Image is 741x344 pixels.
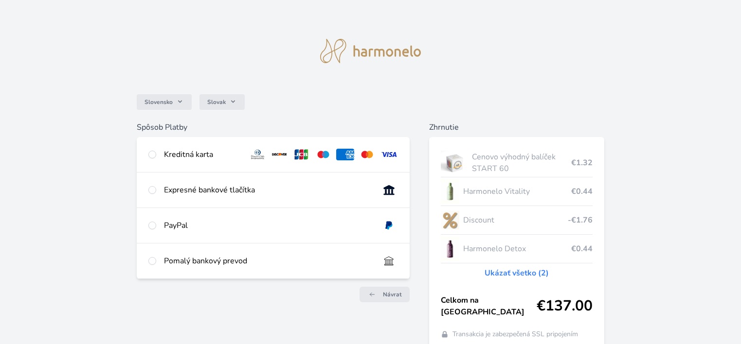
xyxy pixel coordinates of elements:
[358,149,376,160] img: mc.svg
[441,208,459,232] img: discount-lo.png
[571,186,593,197] span: €0.44
[207,98,226,106] span: Slovak
[164,184,372,196] div: Expresné bankové tlačítka
[441,237,459,261] img: DETOX_se_stinem_x-lo.jpg
[292,149,310,160] img: jcb.svg
[249,149,267,160] img: diners.svg
[380,220,398,231] img: paypal.svg
[137,121,410,133] h6: Spôsob Platby
[441,179,459,204] img: CLEAN_VITALITY_se_stinem_x-lo.jpg
[441,151,469,175] img: start.jpg
[336,149,354,160] img: amex.svg
[463,214,568,226] span: Discount
[320,39,421,63] img: logo.svg
[164,255,372,267] div: Pomalý bankový prevod
[441,294,537,318] span: Celkom na [GEOGRAPHIC_DATA]
[463,243,572,255] span: Harmonelo Detox
[314,149,332,160] img: maestro.svg
[137,94,192,110] button: Slovensko
[380,184,398,196] img: onlineBanking_SK.svg
[571,243,593,255] span: €0.44
[380,149,398,160] img: visa.svg
[199,94,245,110] button: Slovak
[485,267,549,279] a: Ukázať všetko (2)
[463,186,572,197] span: Harmonelo Vitality
[383,291,402,298] span: Návrat
[271,149,289,160] img: discover.svg
[164,220,372,231] div: PayPal
[571,157,593,169] span: €1.32
[380,255,398,267] img: bankTransfer_IBAN.svg
[145,98,173,106] span: Slovensko
[360,287,410,302] a: Návrat
[429,121,605,133] h6: Zhrnutie
[164,149,241,160] div: Kreditná karta
[537,297,593,315] span: €137.00
[472,151,571,174] span: Cenovo výhodný balíček START 60
[568,214,593,226] span: -€1.76
[452,329,578,339] span: Transakcia je zabezpečená SSL pripojením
